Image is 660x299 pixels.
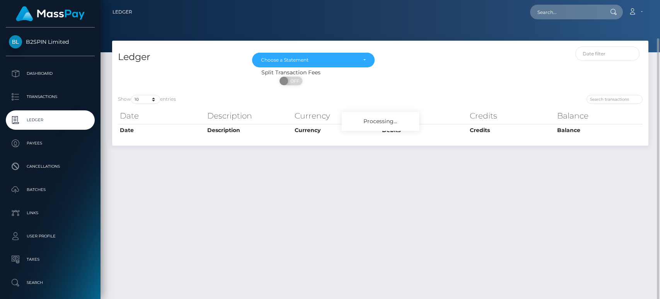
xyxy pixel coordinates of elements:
th: Date [118,108,205,124]
a: Transactions [6,87,95,107]
th: Description [205,124,293,136]
th: Balance [555,124,643,136]
th: Date [118,124,205,136]
p: Transactions [9,91,92,103]
p: Dashboard [9,68,92,79]
p: Search [9,277,92,289]
label: Show entries [118,95,176,104]
p: Cancellations [9,161,92,172]
img: B2SPIN Limited [9,35,22,48]
th: Currency [293,108,380,124]
a: Payees [6,134,95,153]
button: Choose a Statement [252,53,375,67]
th: Credits [468,108,555,124]
th: Description [205,108,293,124]
a: Ledger [6,110,95,130]
p: Ledger [9,114,92,126]
p: User Profile [9,230,92,242]
p: Links [9,207,92,219]
p: Taxes [9,254,92,265]
input: Search... [530,5,603,19]
div: Choose a Statement [261,57,357,63]
p: Batches [9,184,92,196]
div: Processing... [342,112,419,131]
span: B2SPIN Limited [6,38,95,45]
a: User Profile [6,227,95,246]
input: Search transactions [587,95,643,104]
h4: Ledger [118,50,240,64]
a: Dashboard [6,64,95,83]
span: OFF [284,77,303,85]
a: Taxes [6,250,95,269]
th: Debits [380,108,467,124]
p: Payees [9,137,92,149]
div: Split Transaction Fees [112,69,470,77]
select: Showentries [131,95,160,104]
img: MassPay Logo [16,6,85,21]
th: Balance [555,108,643,124]
th: Credits [468,124,555,136]
th: Debits [380,124,467,136]
a: Batches [6,180,95,199]
input: Date filter [575,46,640,61]
th: Currency [293,124,380,136]
a: Links [6,203,95,223]
a: Cancellations [6,157,95,176]
a: Ledger [113,4,132,20]
a: Search [6,273,95,292]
